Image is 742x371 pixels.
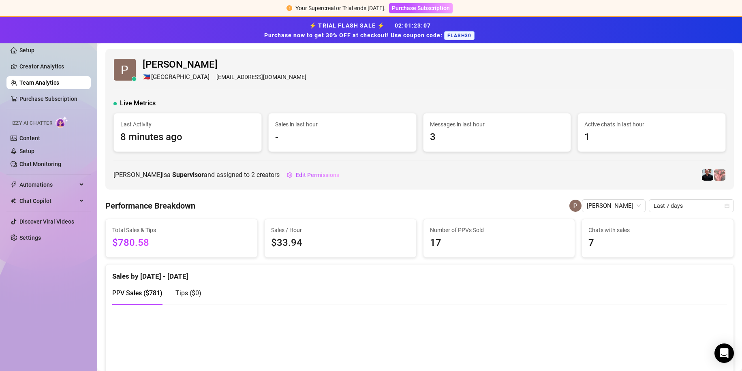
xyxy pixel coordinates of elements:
span: Purchase Subscription [392,5,450,11]
span: Izzy AI Chatter [11,119,52,127]
span: Chat Copilot [19,194,77,207]
strong: ⚡ TRIAL FLASH SALE ⚡ [264,22,478,38]
button: Purchase Subscription [389,3,453,13]
span: thunderbolt [11,181,17,188]
span: Number of PPVs Sold [430,226,569,235]
span: Live Metrics [120,98,156,108]
img: Patty [114,59,136,81]
a: Creator Analytics [19,60,84,73]
span: 8 minutes ago [120,130,255,145]
span: Chats with sales [588,226,727,235]
span: Tips ( $0 ) [175,289,201,297]
span: 17 [430,235,569,251]
img: Patty [569,200,582,212]
span: $33.94 [271,235,410,251]
span: calendar [725,203,729,208]
a: Purchase Subscription [389,5,453,11]
a: Settings [19,235,41,241]
a: Team Analytics [19,79,59,86]
a: Setup [19,148,34,154]
span: setting [287,172,293,178]
a: Purchase Subscription [19,96,77,102]
img: AI Chatter [56,116,68,128]
div: Sales by [DATE] - [DATE] [112,264,727,282]
img: White [714,169,725,181]
div: [EMAIL_ADDRESS][DOMAIN_NAME] [143,72,306,82]
span: 7 [588,235,727,251]
span: $780.58 [112,235,251,251]
div: Open Intercom Messenger [714,343,734,363]
img: White.Rhino [702,169,713,181]
span: Last 7 days [654,200,729,212]
span: 02 : 01 : 23 : 07 [395,22,431,29]
span: Sales in last hour [275,120,410,129]
span: Messages in last hour [430,120,565,129]
span: [PERSON_NAME] [143,57,306,72]
span: 3 [430,130,565,145]
span: Total Sales & Tips [112,226,251,235]
span: [PERSON_NAME] is a and assigned to creators [113,170,280,180]
span: - [275,130,410,145]
span: Patty [587,200,641,212]
button: Edit Permissions [287,168,340,181]
img: Chat Copilot [11,198,16,204]
b: Supervisor [172,171,204,179]
a: Discover Viral Videos [19,218,74,225]
a: Content [19,135,40,141]
span: Edit Permissions [296,172,339,178]
span: PPV Sales ( $781 ) [112,289,163,297]
a: Setup [19,47,34,53]
a: Chat Monitoring [19,161,61,167]
strong: Purchase now to get 30% OFF at checkout! Use coupon code: [264,32,444,38]
span: Sales / Hour [271,226,410,235]
span: Active chats in last hour [584,120,719,129]
span: Automations [19,178,77,191]
span: Your Supercreator Trial ends [DATE]. [295,5,386,11]
h4: Performance Breakdown [105,200,195,211]
span: 2 [251,171,255,179]
span: 1 [584,130,719,145]
span: [GEOGRAPHIC_DATA] [151,72,210,82]
span: exclamation-circle [287,5,292,11]
span: FLASH30 [444,31,475,40]
span: 🇵🇭 [143,72,150,82]
span: Last Activity [120,120,255,129]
